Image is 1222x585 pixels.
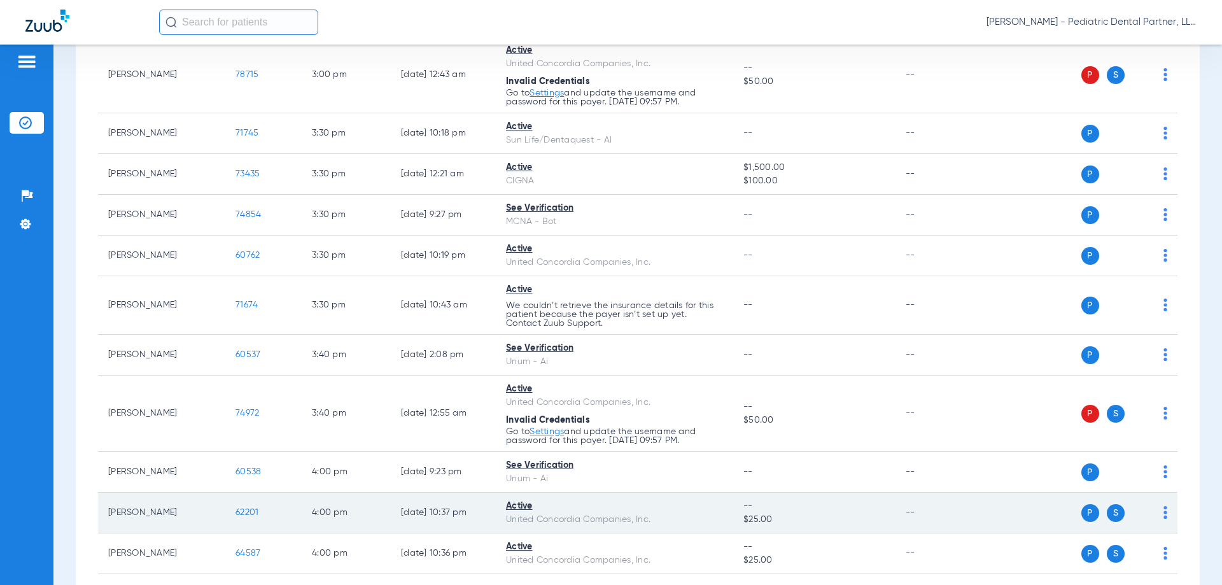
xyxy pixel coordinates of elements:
[235,251,260,260] span: 60762
[743,251,753,260] span: --
[302,154,391,195] td: 3:30 PM
[235,350,260,359] span: 60537
[235,129,258,137] span: 71745
[743,75,885,88] span: $50.00
[1081,405,1099,423] span: P
[506,355,723,369] div: Unum - Ai
[235,549,260,558] span: 64587
[98,376,225,452] td: [PERSON_NAME]
[743,540,885,554] span: --
[165,17,177,28] img: Search Icon
[1163,127,1167,139] img: group-dot-blue.svg
[506,256,723,269] div: United Concordia Companies, Inc.
[1081,297,1099,314] span: P
[391,195,496,236] td: [DATE] 9:27 PM
[302,493,391,533] td: 4:00 PM
[1163,407,1167,419] img: group-dot-blue.svg
[235,508,258,517] span: 62201
[743,129,753,137] span: --
[1163,167,1167,180] img: group-dot-blue.svg
[302,37,391,113] td: 3:00 PM
[530,427,564,436] a: Settings
[1081,206,1099,224] span: P
[302,335,391,376] td: 3:40 PM
[302,376,391,452] td: 3:40 PM
[98,37,225,113] td: [PERSON_NAME]
[743,467,753,476] span: --
[506,283,723,297] div: Active
[98,533,225,574] td: [PERSON_NAME]
[506,472,723,486] div: Unum - Ai
[235,300,258,309] span: 71674
[1107,545,1125,563] span: S
[506,202,723,215] div: See Verification
[506,554,723,567] div: United Concordia Companies, Inc.
[506,416,590,425] span: Invalid Credentials
[1081,463,1099,481] span: P
[743,350,753,359] span: --
[743,554,885,567] span: $25.00
[506,88,723,106] p: Go to and update the username and password for this payer. [DATE] 09:57 PM.
[895,113,981,154] td: --
[506,396,723,409] div: United Concordia Companies, Inc.
[506,174,723,188] div: CIGNA
[1158,524,1222,585] iframe: Chat Widget
[302,236,391,276] td: 3:30 PM
[1107,504,1125,522] span: S
[506,383,723,396] div: Active
[743,210,753,219] span: --
[1081,125,1099,143] span: P
[1107,66,1125,84] span: S
[743,500,885,513] span: --
[235,70,258,79] span: 78715
[235,210,261,219] span: 74854
[1081,66,1099,84] span: P
[98,195,225,236] td: [PERSON_NAME]
[98,236,225,276] td: [PERSON_NAME]
[506,301,723,328] p: We couldn’t retrieve the insurance details for this patient because the payer isn’t set up yet. C...
[743,414,885,427] span: $50.00
[98,493,225,533] td: [PERSON_NAME]
[506,243,723,256] div: Active
[1163,348,1167,361] img: group-dot-blue.svg
[506,57,723,71] div: United Concordia Companies, Inc.
[98,154,225,195] td: [PERSON_NAME]
[743,174,885,188] span: $100.00
[895,493,981,533] td: --
[391,533,496,574] td: [DATE] 10:36 PM
[235,467,261,476] span: 60538
[235,169,260,178] span: 73435
[17,54,37,69] img: hamburger-icon
[391,276,496,335] td: [DATE] 10:43 AM
[1081,346,1099,364] span: P
[895,195,981,236] td: --
[1163,249,1167,262] img: group-dot-blue.svg
[391,493,496,533] td: [DATE] 10:37 PM
[895,154,981,195] td: --
[987,16,1197,29] span: [PERSON_NAME] - Pediatric Dental Partner, LLP
[1163,506,1167,519] img: group-dot-blue.svg
[391,452,496,493] td: [DATE] 9:23 PM
[391,113,496,154] td: [DATE] 10:18 PM
[895,533,981,574] td: --
[895,276,981,335] td: --
[506,120,723,134] div: Active
[1163,68,1167,81] img: group-dot-blue.svg
[302,452,391,493] td: 4:00 PM
[743,62,885,75] span: --
[25,10,69,32] img: Zuub Logo
[302,533,391,574] td: 4:00 PM
[1081,247,1099,265] span: P
[391,37,496,113] td: [DATE] 12:43 AM
[98,276,225,335] td: [PERSON_NAME]
[895,376,981,452] td: --
[1107,405,1125,423] span: S
[743,300,753,309] span: --
[98,452,225,493] td: [PERSON_NAME]
[506,134,723,147] div: Sun Life/Dentaquest - AI
[895,37,981,113] td: --
[391,335,496,376] td: [DATE] 2:08 PM
[506,77,590,86] span: Invalid Credentials
[1081,545,1099,563] span: P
